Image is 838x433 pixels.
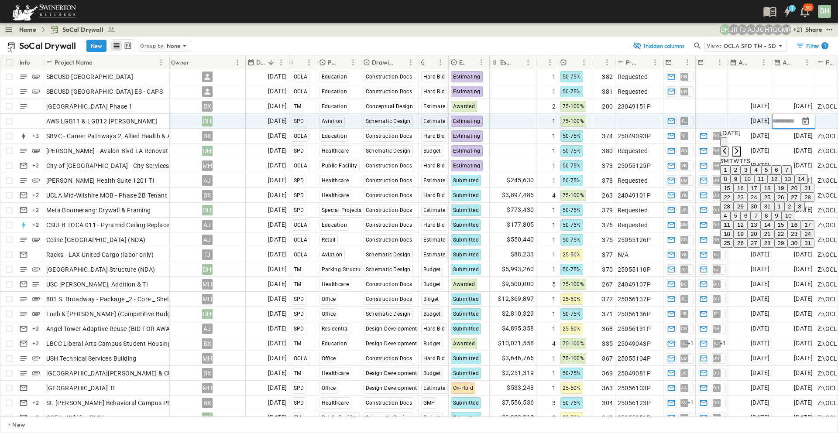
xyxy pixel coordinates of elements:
[396,58,405,67] button: Sort
[596,58,605,67] button: Sort
[751,101,769,111] span: [DATE]
[563,207,581,213] span: 50-75%
[366,103,413,109] span: Conceptual Design
[563,118,584,124] span: 75-100%
[46,176,155,185] span: [PERSON_NAME] Health Suite 1201 TI
[602,161,613,170] span: 373
[731,174,741,184] button: 9
[731,165,741,174] button: 2
[728,24,739,35] div: Joshua Russell (joshua.russell@swinerton.com)
[46,72,134,81] span: SBCUSD [GEOGRAPHIC_DATA]
[579,57,589,68] button: Menu
[618,176,648,185] span: Requested
[294,177,304,184] span: SPD
[784,202,794,211] button: 2
[453,207,479,213] span: Submitted
[681,165,687,166] span: VB
[602,191,613,200] span: 263
[423,74,445,80] span: Hard Bid
[724,157,729,165] span: Monday
[741,174,754,184] button: 10
[453,133,481,139] span: Estimating
[202,175,213,186] div: AJ
[720,184,734,193] button: 15
[552,102,556,111] span: 2
[774,184,788,193] button: 19
[771,211,781,220] button: 9
[46,161,194,170] span: City of [GEOGRAPHIC_DATA] - City Services Building
[507,205,534,215] span: $773,430
[824,24,835,35] button: test
[366,118,411,124] span: Schematic Design
[111,41,122,51] button: row view
[563,163,581,169] span: 50-75%
[761,184,774,193] button: 18
[791,5,793,12] h6: 1
[741,211,751,220] button: 6
[10,2,78,20] img: 6c363589ada0b36f064d841b69d3a419a338230e66bb0a533688fa5cc3e9e735.png
[569,58,579,67] button: Sort
[268,131,287,141] span: [DATE]
[747,220,761,229] button: 13
[681,180,687,181] span: CG
[304,57,314,68] button: Menu
[31,220,41,230] div: + 2
[322,177,349,184] span: Healthcare
[734,193,747,202] button: 23
[268,220,287,230] span: [DATE]
[774,239,788,248] button: 29
[801,193,814,202] button: 28
[46,102,133,111] span: [GEOGRAPHIC_DATA] Phase 1
[774,202,784,211] button: 1
[781,174,795,184] button: 13
[435,57,446,68] button: Menu
[618,147,648,155] span: Requested
[720,220,734,229] button: 11
[720,24,730,35] div: Daryll Hayward (daryll.hayward@swinerton.com)
[94,58,103,67] button: Sort
[761,229,774,239] button: 21
[563,177,581,184] span: 50-75%
[768,174,781,184] button: 12
[423,133,445,139] span: Hard Bid
[19,25,121,34] nav: breadcrumbs
[759,57,769,68] button: Menu
[771,165,781,174] button: 6
[366,148,411,154] span: Schematic Design
[761,239,774,248] button: 28
[46,117,158,126] span: AWS LGB11 & LGB12 [PERSON_NAME]
[552,132,556,140] span: 1
[563,89,581,95] span: 50-75%
[453,177,479,184] span: Submitted
[46,206,151,215] span: Meta Boomerang: Drywall & Framing
[681,76,687,77] span: CH
[751,211,761,220] button: 7
[796,41,828,50] div: Filter
[739,157,743,165] span: Thursday
[322,103,347,109] span: Education
[743,157,747,165] span: Friday
[714,57,725,68] button: Menu
[268,190,287,200] span: [DATE]
[681,91,687,92] span: CH
[618,161,651,170] span: 25055125P
[763,24,774,35] div: Haaris Tahmas (haaris.tahmas@swinerton.com)
[122,41,133,51] button: kanban view
[46,191,289,200] span: UCLA Mid-Wilshire MOB - Phase 2B Tenant Improvements Floors 1-3 100% SD Budget
[552,176,556,185] span: 1
[794,174,808,184] button: 14
[793,25,802,34] p: + 21
[507,175,534,185] span: $245,630
[731,211,741,220] button: 5
[628,40,690,52] button: 1hidden columns
[602,87,613,96] span: 381
[817,4,832,19] button: DH
[800,116,811,126] button: Tracking Date Menu
[805,4,811,11] p: 30
[618,72,648,81] span: Requested
[618,206,648,215] span: Requested
[720,211,730,220] button: 4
